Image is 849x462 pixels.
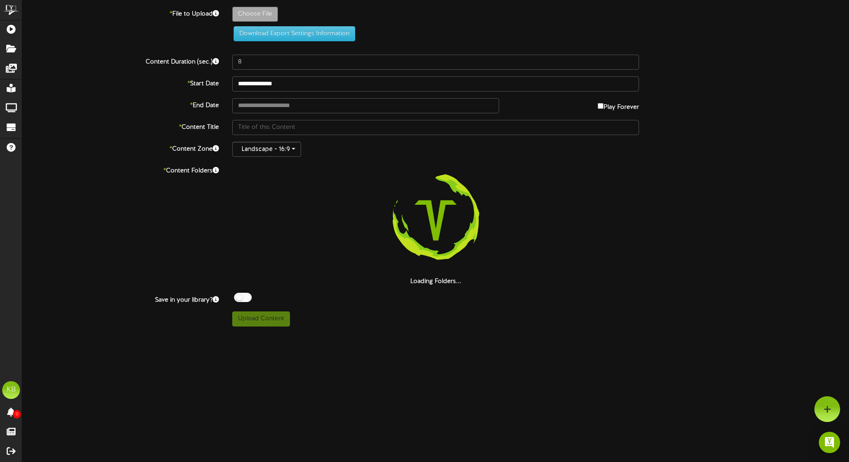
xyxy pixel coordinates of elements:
button: Landscape - 16:9 [232,142,301,157]
div: KB [2,381,20,399]
input: Play Forever [598,103,603,109]
label: Start Date [16,76,226,88]
label: Play Forever [598,98,639,112]
input: Title of this Content [232,120,639,135]
label: Content Duration (sec.) [16,55,226,67]
span: 0 [13,410,21,418]
label: Content Folders [16,163,226,175]
label: File to Upload [16,7,226,19]
strong: Loading Folders... [410,278,461,285]
label: Content Title [16,120,226,132]
label: Save in your library? [16,293,226,305]
a: Download Export Settings Information [229,30,355,37]
button: Download Export Settings Information [234,26,355,41]
label: End Date [16,98,226,110]
label: Content Zone [16,142,226,154]
button: Upload Content [232,311,290,327]
img: loading-spinner-3.png [379,163,492,277]
div: Open Intercom Messenger [819,432,840,453]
